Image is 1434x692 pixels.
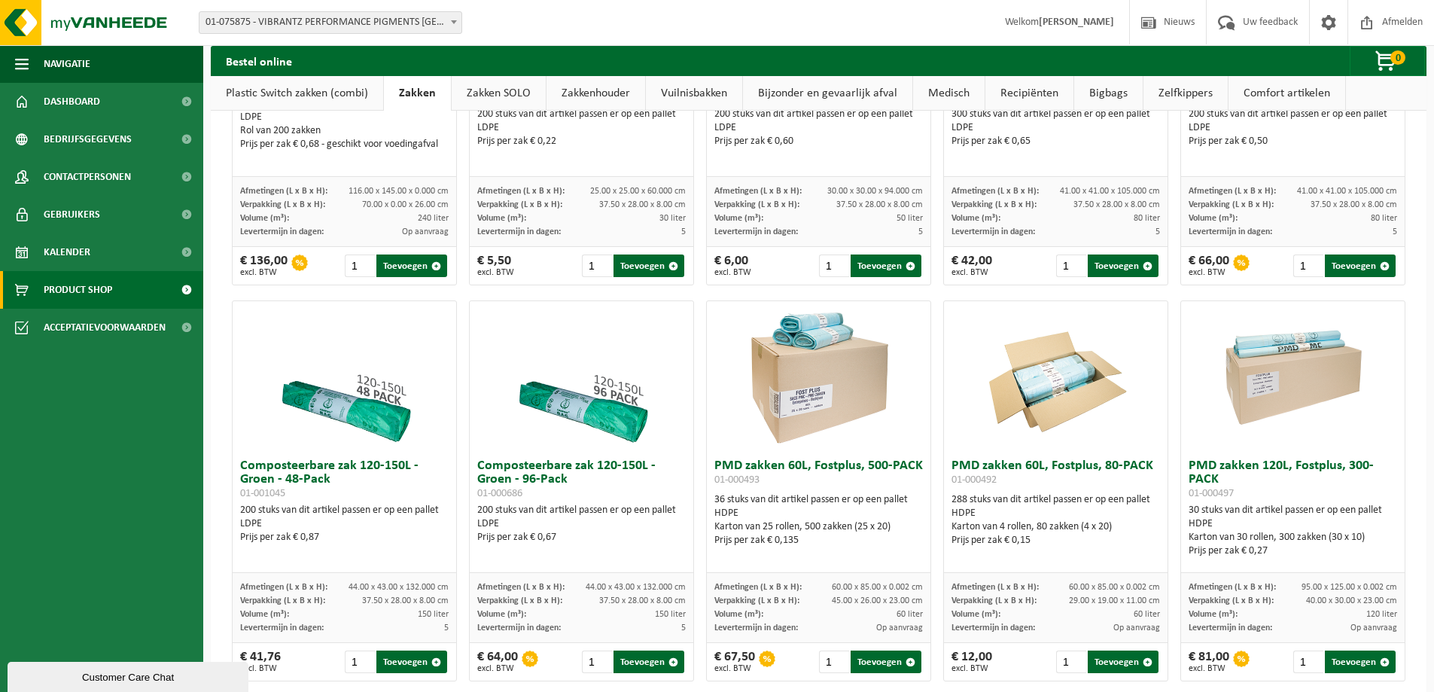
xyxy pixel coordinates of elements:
[951,610,1000,619] span: Volume (m³):
[477,583,565,592] span: Afmetingen (L x B x H):
[547,76,645,111] a: Zakkenhouder
[1189,255,1229,277] div: € 66,00
[1189,544,1397,558] div: Prijs per zak € 0,27
[362,596,449,605] span: 37.50 x 28.00 x 8.00 cm
[981,301,1131,452] img: 01-000492
[951,664,992,673] span: excl. BTW
[1189,488,1234,499] span: 01-000497
[714,268,751,277] span: excl. BTW
[951,255,992,277] div: € 42,00
[477,121,686,135] div: LDPE
[714,121,923,135] div: LDPE
[452,76,546,111] a: Zakken SOLO
[1189,651,1229,673] div: € 81,00
[477,187,565,196] span: Afmetingen (L x B x H):
[349,187,449,196] span: 116.00 x 145.00 x 0.000 cm
[477,664,518,673] span: excl. BTW
[582,651,613,673] input: 1
[1189,504,1397,558] div: 30 stuks van dit artikel passen er op een pallet
[1088,651,1158,673] button: Toevoegen
[714,255,751,277] div: € 6,00
[819,651,850,673] input: 1
[345,651,376,673] input: 1
[477,135,686,148] div: Prijs per zak € 0,22
[714,583,802,592] span: Afmetingen (L x B x H):
[951,507,1160,520] div: HDPE
[714,474,760,486] span: 01-000493
[1134,214,1160,223] span: 80 liter
[477,268,514,277] span: excl. BTW
[1155,227,1160,236] span: 5
[44,196,100,233] span: Gebruikers
[832,583,923,592] span: 60.00 x 85.00 x 0.002 cm
[1189,214,1238,223] span: Volume (m³):
[1189,200,1274,209] span: Verpakking (L x B x H):
[1189,531,1397,544] div: Karton van 30 rollen, 300 zakken (30 x 10)
[240,596,325,605] span: Verpakking (L x B x H):
[851,651,921,673] button: Toevoegen
[1189,121,1397,135] div: LDPE
[199,12,461,33] span: 01-075875 - VIBRANTZ PERFORMANCE PIGMENTS BELGIUM - MENEN
[951,214,1000,223] span: Volume (m³):
[1189,610,1238,619] span: Volume (m³):
[951,534,1160,547] div: Prijs per zak € 0,15
[714,214,763,223] span: Volume (m³):
[714,187,802,196] span: Afmetingen (L x B x H):
[714,507,923,520] div: HDPE
[477,108,686,148] div: 200 stuks van dit artikel passen er op een pallet
[951,108,1160,148] div: 300 stuks van dit artikel passen er op een pallet
[714,664,755,673] span: excl. BTW
[714,459,923,489] h3: PMD zakken 60L, Fostplus, 500-PACK
[477,531,686,544] div: Prijs per zak € 0,67
[714,200,799,209] span: Verpakking (L x B x H):
[240,610,289,619] span: Volume (m³):
[897,214,923,223] span: 50 liter
[613,255,684,277] button: Toevoegen
[1218,301,1369,452] img: 01-000497
[951,187,1039,196] span: Afmetingen (L x B x H):
[1069,583,1160,592] span: 60.00 x 85.00 x 0.002 cm
[362,200,449,209] span: 70.00 x 0.00 x 26.00 cm
[827,187,923,196] span: 30.00 x 30.00 x 94.000 cm
[507,301,657,452] img: 01-000686
[477,200,562,209] span: Verpakking (L x B x H):
[714,623,798,633] span: Levertermijn in dagen:
[376,651,447,673] button: Toevoegen
[345,255,376,277] input: 1
[240,517,449,531] div: LDPE
[913,76,985,111] a: Medisch
[1311,200,1397,209] span: 37.50 x 28.00 x 8.00 cm
[1228,76,1345,111] a: Comfort artikelen
[681,227,686,236] span: 5
[714,227,798,236] span: Levertermijn in dagen:
[681,623,686,633] span: 5
[1302,583,1397,592] span: 95.00 x 125.00 x 0.002 cm
[851,255,921,277] button: Toevoegen
[349,583,449,592] span: 44.00 x 43.00 x 132.000 cm
[714,534,923,547] div: Prijs per zak € 0,135
[1350,46,1425,76] button: 0
[1325,255,1396,277] button: Toevoegen
[240,124,449,138] div: Rol van 200 zakken
[240,504,449,544] div: 200 stuks van dit artikel passen er op een pallet
[613,651,684,673] button: Toevoegen
[384,76,451,111] a: Zakken
[376,255,447,277] button: Toevoegen
[1189,623,1272,633] span: Levertermijn in dagen:
[714,610,763,619] span: Volume (m³):
[951,623,1035,633] span: Levertermijn in dagen:
[832,596,923,605] span: 45.00 x 26.00 x 23.00 cm
[44,309,166,346] span: Acceptatievoorwaarden
[477,610,526,619] span: Volume (m³):
[951,583,1039,592] span: Afmetingen (L x B x H):
[714,493,923,547] div: 36 stuks van dit artikel passen er op een pallet
[44,83,100,120] span: Dashboard
[1189,268,1229,277] span: excl. BTW
[477,517,686,531] div: LDPE
[1189,583,1276,592] span: Afmetingen (L x B x H):
[1306,596,1397,605] span: 40.00 x 30.00 x 23.00 cm
[714,596,799,605] span: Verpakking (L x B x H):
[44,158,131,196] span: Contactpersonen
[744,301,894,452] img: 01-000493
[951,459,1160,489] h3: PMD zakken 60L, Fostplus, 80-PACK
